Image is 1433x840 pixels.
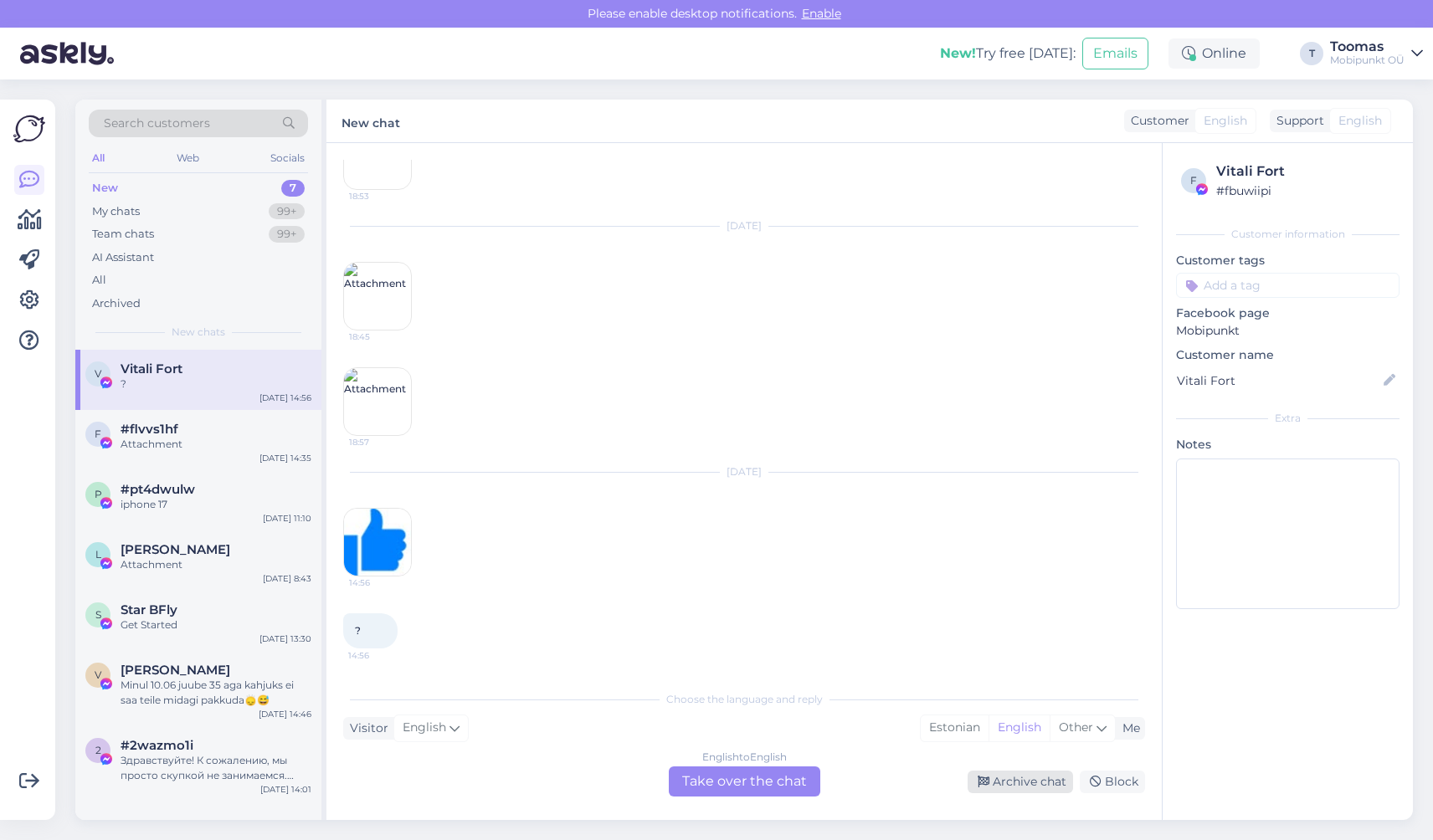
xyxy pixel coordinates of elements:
img: Askly Logo [13,113,45,145]
p: Customer tags [1176,252,1400,269]
div: New [92,180,118,197]
div: [DATE] 14:01 [260,783,311,796]
div: [DATE] 13:30 [259,633,311,645]
div: 7 [281,180,305,197]
div: Customer [1124,112,1189,130]
div: Attachment [121,557,311,572]
div: [DATE] 11:10 [263,512,311,525]
div: Minul 10.06 juube 35 aga kahjuks ei saa teile midagi pakkuda🙂‍↕️😅 [121,678,311,708]
div: Mobipunkt OÜ [1330,54,1405,67]
span: L [95,548,101,561]
span: Vladimir Teder [121,663,230,678]
img: Attachment [344,263,411,330]
span: English [1204,112,1247,130]
span: p [95,488,102,500]
b: New! [940,45,976,61]
span: #2wazmo1i [121,738,193,753]
span: 14:56 [348,649,411,662]
img: Attachment [344,509,411,576]
span: 18:53 [349,190,412,202]
span: S [95,608,101,621]
input: Add a tag [1176,273,1400,298]
span: 14:56 [349,576,412,589]
span: 2 [95,744,101,756]
div: Archived [92,295,141,312]
div: 99+ [269,226,305,243]
div: [DATE] 14:56 [259,392,311,404]
p: Facebook page [1176,305,1400,322]
div: [DATE] 8:43 [263,572,311,585]
div: Block [1080,771,1145,793]
div: Me [1116,720,1140,737]
div: Online [1168,38,1260,69]
span: Search customers [104,115,210,132]
p: Customer name [1176,346,1400,364]
span: Enable [797,6,846,21]
span: #flvvs1hf [121,422,178,437]
div: Web [173,147,203,169]
div: Get Started [121,617,311,633]
div: # fbuwiipi [1216,182,1394,200]
div: [DATE] 14:46 [259,708,311,720]
div: T [1300,42,1323,65]
span: Other [1059,720,1093,735]
div: iphone 17 [121,497,311,512]
div: Socials [267,147,308,169]
div: Vitali Fort [1216,161,1394,182]
div: My chats [92,203,140,220]
label: New chat [342,110,400,132]
span: Vitali Fort [121,361,182,376]
span: Star BFly [121,602,177,617]
span: Liselle Maksimov [121,542,230,557]
p: Mobipunkt [1176,322,1400,340]
p: Notes [1176,436,1400,453]
div: Support [1270,112,1324,130]
div: Customer information [1176,227,1400,242]
span: V [95,367,101,380]
span: V [95,668,101,681]
div: [DATE] 14:35 [259,452,311,464]
span: #pt4dwulw [121,482,195,497]
div: Toomas [1330,40,1405,54]
div: AI Assistant [92,249,154,266]
span: 18:57 [349,436,412,448]
div: [DATE] [343,218,1145,233]
div: English to English [702,750,787,765]
span: f [95,428,101,440]
div: Visitor [343,720,388,737]
button: Emails [1082,38,1148,69]
div: Archive chat [968,771,1073,793]
div: Здравствуйте! К сожалению, мы просто скупкой не занимаемся. Можем предложить какие-то деньги толь... [121,753,311,783]
div: Attachment [121,437,311,452]
div: Extra [1176,411,1400,426]
span: ? [355,624,361,637]
a: ToomasMobipunkt OÜ [1330,40,1423,67]
img: Attachment [344,368,411,435]
div: Estonian [921,715,989,740]
div: Try free [DATE]: [940,44,1076,64]
div: All [92,272,106,289]
div: ? [121,376,311,392]
div: English [989,715,1050,740]
div: Choose the language and reply [343,692,1145,707]
div: Team chats [92,226,154,243]
span: English [1338,112,1382,130]
div: 99+ [269,203,305,220]
div: [DATE] [343,464,1145,479]
span: New chats [172,325,225,340]
span: f [1190,174,1197,187]
span: 18:45 [349,330,412,343]
input: Add name [1177,371,1380,390]
div: All [89,147,108,169]
span: English [403,719,446,737]
div: Take over the chat [669,766,820,796]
